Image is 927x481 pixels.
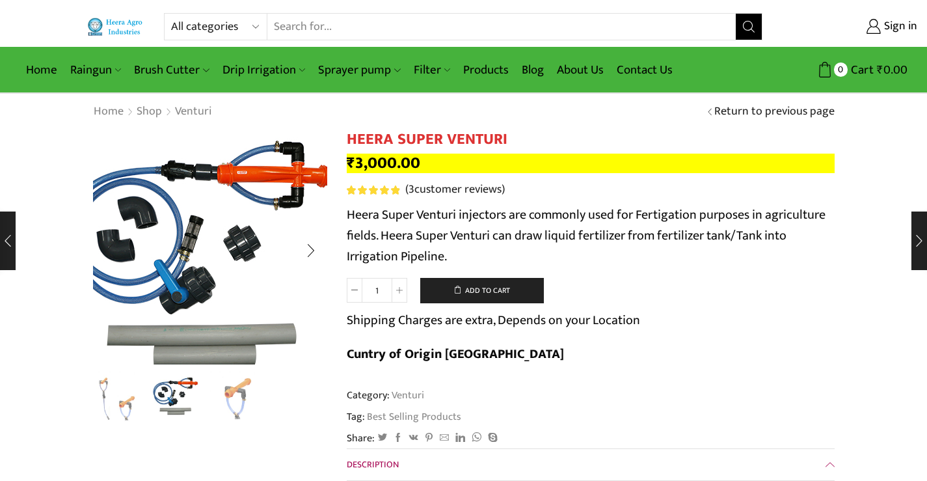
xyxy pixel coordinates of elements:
a: Blog [515,55,550,85]
a: Return to previous page [714,103,835,120]
a: Description [347,449,835,480]
a: Sign in [782,15,917,38]
p: Heera Super Venturi injectors are commonly used for Fertigation purposes in agriculture fields. H... [347,204,835,267]
a: Shop [136,103,163,120]
div: Previous slide [93,234,126,267]
div: Rated 5.00 out of 5 [347,186,399,195]
bdi: 3,000.00 [347,150,420,176]
a: Raingun [64,55,128,85]
span: 3 [347,186,402,195]
a: 3 [210,371,264,425]
input: Product quantity [362,278,392,303]
a: Filter [407,55,457,85]
a: Venturi [174,103,212,120]
div: Next slide [295,234,327,267]
p: Shipping Charges are extra, Depends on your Location [347,310,640,331]
li: 3 / 3 [210,371,264,423]
span: Description [347,457,399,472]
span: Share: [347,431,375,446]
span: ₹ [877,60,883,80]
button: Add to cart [420,278,544,304]
span: 0 [834,62,848,76]
a: all [150,369,204,423]
span: 3 [409,180,414,199]
a: Brush Cutter [128,55,215,85]
span: ₹ [347,150,355,176]
li: 1 / 3 [90,371,144,423]
span: Rated out of 5 based on customer ratings [347,186,399,195]
a: Home [20,55,64,85]
div: 2 / 3 [93,130,327,364]
h1: HEERA SUPER VENTURI [347,130,835,149]
a: Drip Irrigation [216,55,312,85]
span: Sign in [881,18,917,35]
img: Heera Super Venturi [90,371,144,425]
a: 0 Cart ₹0.00 [775,58,907,82]
button: Search button [736,14,762,40]
span: Cart [848,61,874,79]
a: (3customer reviews) [405,182,505,199]
input: Search for... [267,14,736,40]
a: Products [457,55,515,85]
li: 2 / 3 [150,371,204,423]
a: Best Selling Products [365,409,461,424]
a: Contact Us [610,55,679,85]
span: Category: [347,388,424,403]
a: Home [93,103,124,120]
a: About Us [550,55,610,85]
nav: Breadcrumb [93,103,212,120]
bdi: 0.00 [877,60,907,80]
b: Cuntry of Origin [GEOGRAPHIC_DATA] [347,343,564,365]
a: Venturi [390,387,424,404]
span: Tag: [347,409,835,424]
a: Sprayer pump [312,55,407,85]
